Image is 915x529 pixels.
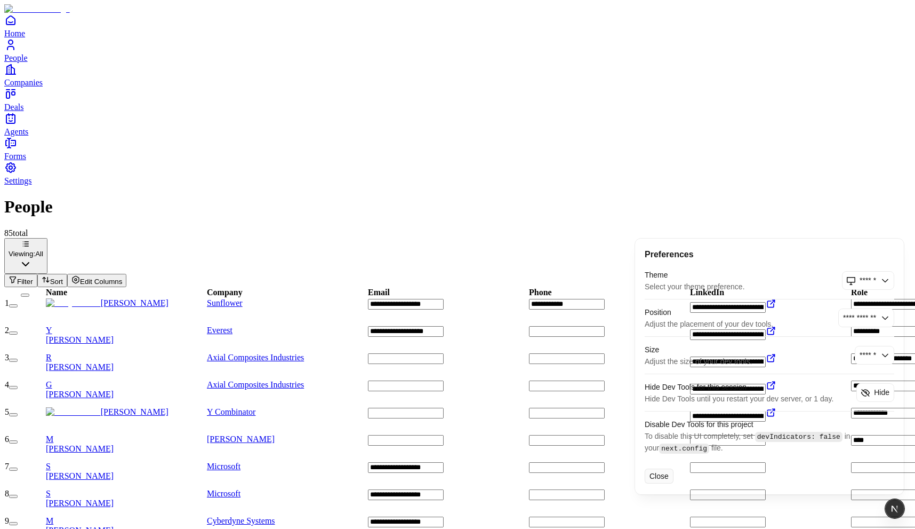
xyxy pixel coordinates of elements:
[67,274,126,287] button: Edit Columns
[4,197,911,217] h1: People
[46,444,114,453] span: [PERSON_NAME]
[4,38,911,62] a: People
[46,353,206,362] div: R
[46,380,206,399] a: G[PERSON_NAME]
[46,390,114,399] span: [PERSON_NAME]
[4,112,911,136] a: Agents
[46,435,206,454] a: M[PERSON_NAME]
[46,407,101,417] img: Pete Koomen
[5,380,9,389] span: 4
[9,250,43,258] div: Viewing:
[4,29,25,38] span: Home
[207,516,275,525] a: Cyberdyne Systems
[101,298,168,307] span: [PERSON_NAME]
[46,435,206,444] div: M
[4,4,70,14] img: Item Brain Logo
[46,499,114,508] span: [PERSON_NAME]
[46,353,206,372] a: R[PERSON_NAME]
[46,298,101,308] img: Koby Conrad
[207,326,232,335] a: Everest
[4,63,911,87] a: Companies
[46,489,206,508] a: S[PERSON_NAME]
[46,489,206,499] div: S
[101,407,168,416] span: [PERSON_NAME]
[4,152,26,161] span: Forms
[46,516,206,526] div: M
[5,407,9,416] span: 5
[4,176,32,185] span: Settings
[4,14,911,38] a: Home
[4,78,43,87] span: Companies
[46,288,67,297] div: Name
[5,353,9,362] span: 3
[207,407,255,416] a: Y Combinator
[529,288,552,297] div: Phone
[4,127,28,136] span: Agents
[46,335,114,344] span: [PERSON_NAME]
[46,380,206,390] div: G
[4,161,911,185] a: Settings
[46,326,206,345] a: Y[PERSON_NAME]
[5,516,9,525] span: 9
[4,53,28,62] span: People
[5,489,9,498] span: 8
[46,471,114,480] span: [PERSON_NAME]
[46,462,206,481] a: S[PERSON_NAME]
[46,407,206,417] a: Pete Koomen[PERSON_NAME]
[80,278,122,286] span: Edit Columns
[207,462,240,471] a: Microsoft
[5,462,9,471] span: 7
[4,228,911,238] div: 85 total
[4,137,911,161] a: Forms
[46,326,206,335] div: Y
[46,298,206,308] a: Koby Conrad[PERSON_NAME]
[207,435,275,444] a: [PERSON_NAME]
[4,102,23,112] span: Deals
[368,288,390,297] div: Email
[46,462,206,471] div: S
[46,362,114,372] span: [PERSON_NAME]
[207,353,304,362] a: Axial Composites Industries
[5,435,9,444] span: 6
[37,274,67,287] button: Sort
[50,278,63,286] span: Sort
[4,274,37,287] button: Filter
[5,326,9,335] span: 2
[207,298,243,307] a: Sunflower
[4,88,911,112] a: Deals
[207,380,304,389] a: Axial Composites Industries
[5,298,9,307] span: 1
[207,288,243,297] div: Company
[17,278,33,286] span: Filter
[207,489,240,498] a: Microsoft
